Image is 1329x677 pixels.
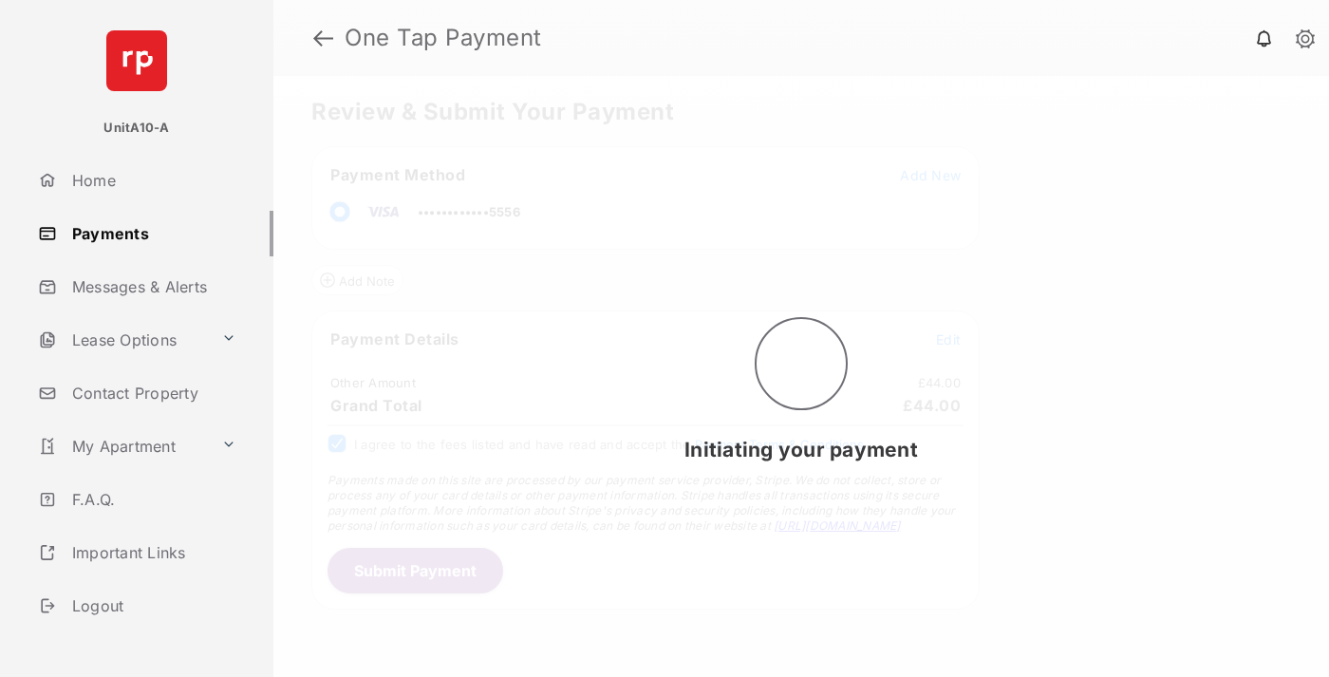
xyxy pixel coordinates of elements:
a: Messages & Alerts [30,264,273,310]
p: UnitA10-A [103,119,169,138]
img: svg+xml;base64,PHN2ZyB4bWxucz0iaHR0cDovL3d3dy53My5vcmcvMjAwMC9zdmciIHdpZHRoPSI2NCIgaGVpZ2h0PSI2NC... [106,30,167,91]
a: F.A.Q. [30,477,273,522]
span: Initiating your payment [684,438,918,461]
a: Important Links [30,530,244,575]
strong: One Tap Payment [345,27,542,49]
a: Home [30,158,273,203]
a: Contact Property [30,370,273,416]
a: Payments [30,211,273,256]
a: Lease Options [30,317,214,363]
a: My Apartment [30,423,214,469]
a: Logout [30,583,273,629]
